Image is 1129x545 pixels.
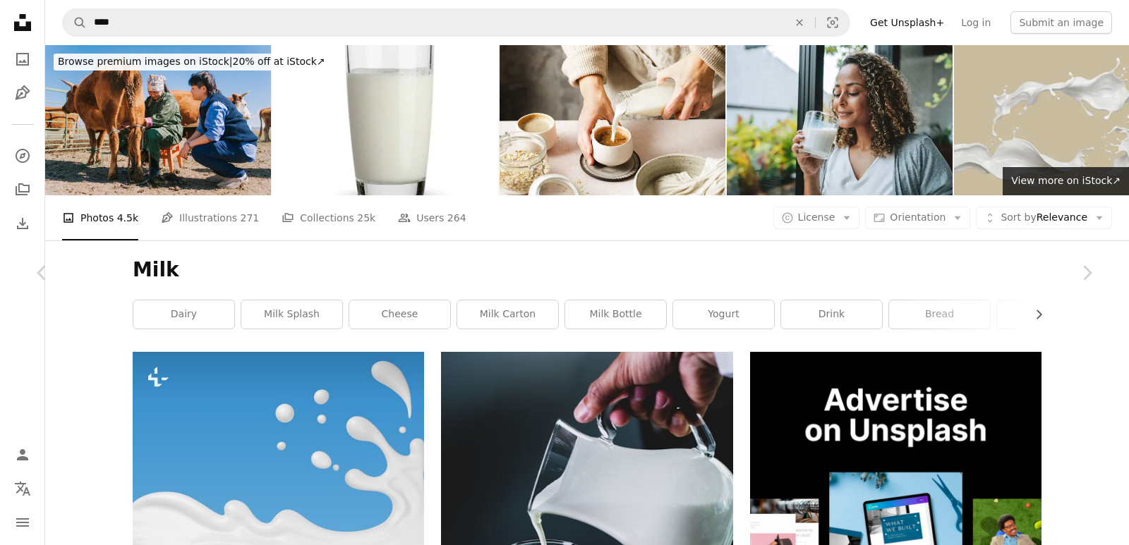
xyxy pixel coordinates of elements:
a: Illustrations [8,79,37,107]
a: milk splash [241,300,342,329]
a: Next [1044,205,1129,341]
a: Log in / Sign up [8,441,37,469]
a: Photos [8,45,37,73]
span: 271 [241,210,260,226]
a: Milk ripple splash background, 3d rendering. [133,462,424,474]
a: milk bottle [565,300,666,329]
button: Submit an image [1010,11,1112,34]
span: Relevance [1001,211,1087,225]
a: yogurt [673,300,774,329]
img: Mongolian nomad lady showing chinese female tourist how to milk cow [45,45,271,195]
a: Log in [953,11,999,34]
button: Sort byRelevance [976,207,1112,229]
a: butter [997,300,1098,329]
a: Users 264 [398,195,466,240]
a: bread [889,300,990,329]
button: Orientation [865,207,970,229]
button: Menu [8,508,37,537]
span: Sort by [1001,212,1036,223]
span: 20% off at iStock ↗ [58,56,325,67]
img: Woman drinking milk [727,45,953,195]
span: Orientation [890,212,946,223]
button: Visual search [816,9,850,36]
a: Explore [8,142,37,170]
a: View more on iStock↗ [1003,167,1129,195]
a: Browse premium images on iStock|20% off at iStock↗ [45,45,338,79]
a: Collections [8,176,37,204]
span: View more on iStock ↗ [1011,175,1121,186]
a: Illustrations 271 [161,195,259,240]
form: Find visuals sitewide [62,8,850,37]
img: Preparing coffee at home by adding oat milk [500,45,725,195]
button: License [773,207,860,229]
span: 264 [447,210,466,226]
a: drink [781,300,882,329]
a: Get Unsplash+ [862,11,953,34]
a: dairy [133,300,234,329]
button: scroll list to the right [1026,300,1042,329]
img: Glass of milk isolated on white [272,45,498,195]
h1: Milk [133,257,1042,283]
a: cheese [349,300,450,329]
span: Browse premium images on iStock | [58,56,232,67]
span: License [798,212,835,223]
a: milk carton [457,300,558,329]
a: Collections 25k [282,195,375,240]
button: Language [8,474,37,503]
button: Search Unsplash [63,9,87,36]
button: Clear [784,9,815,36]
span: 25k [357,210,375,226]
